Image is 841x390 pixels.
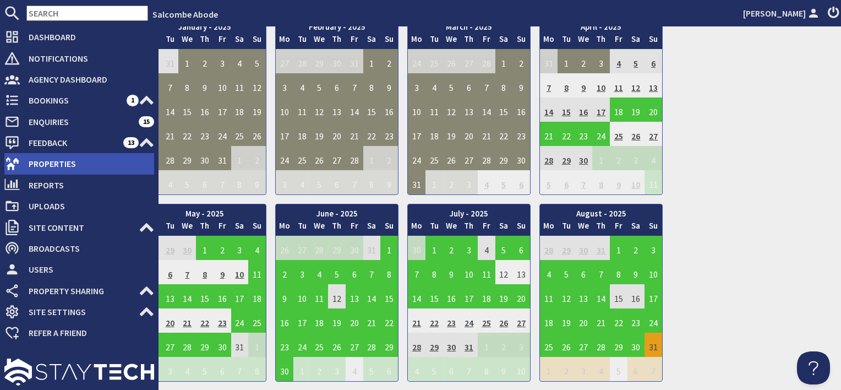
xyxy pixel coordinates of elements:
td: 2 [196,49,214,73]
th: Mo [276,220,293,236]
td: 19 [310,122,328,146]
td: 11 [231,73,249,97]
a: Bookings 1 [4,91,154,109]
th: We [178,220,196,236]
td: 22 [495,122,513,146]
td: 13 [460,97,478,122]
th: Th [592,33,610,49]
td: 27 [328,146,346,170]
td: 4 [161,170,179,194]
td: 1 [495,49,513,73]
td: 10 [592,73,610,97]
a: Site Content [4,219,154,236]
a: Dashboard [4,28,154,46]
span: Uploads [20,197,154,215]
td: 1 [363,49,381,73]
td: 2 [276,260,293,284]
th: Fr [478,220,495,236]
th: Sa [363,220,381,236]
td: 26 [276,236,293,260]
span: Agency Dashboard [20,71,154,88]
td: 8 [380,260,398,284]
th: May - 2025 [144,204,266,220]
td: 1 [380,236,398,260]
span: Broadcasts [20,240,154,257]
td: 24 [214,122,231,146]
td: 17 [592,97,610,122]
a: Site Settings [4,303,154,321]
a: [PERSON_NAME] [743,7,821,20]
td: 16 [196,97,214,122]
td: 3 [276,73,293,97]
td: 18 [610,97,627,122]
td: 26 [248,122,266,146]
a: Uploads [4,197,154,215]
td: 11 [248,260,266,284]
th: Sa [495,220,513,236]
td: 23 [512,122,530,146]
th: Fr [346,33,363,49]
td: 3 [592,49,610,73]
td: 9 [512,73,530,97]
td: 6 [512,170,530,194]
td: 9 [196,73,214,97]
td: 2 [512,49,530,73]
td: 1 [558,49,575,73]
span: Notifications [20,50,154,67]
td: 14 [346,97,363,122]
th: We [178,33,196,49]
th: Su [645,33,662,49]
td: 4 [248,236,266,260]
td: 30 [408,236,425,260]
td: 8 [425,260,443,284]
a: Properties [4,155,154,172]
td: 5 [178,170,196,194]
td: 7 [161,73,179,97]
a: Enquiries 15 [4,113,154,131]
th: Th [196,220,214,236]
th: Th [328,220,346,236]
td: 11 [610,73,627,97]
td: 9 [380,73,398,97]
th: Su [512,220,530,236]
td: 30 [575,146,592,170]
td: 6 [346,260,363,284]
th: Th [460,33,478,49]
td: 17 [408,122,425,146]
td: 9 [380,170,398,194]
th: July - 2025 [408,204,530,220]
td: 5 [495,236,513,260]
a: Reports [4,176,154,194]
td: 6 [460,73,478,97]
td: 8 [363,73,381,97]
td: 15 [178,97,196,122]
td: 15 [495,97,513,122]
span: 13 [123,137,139,148]
a: Property Sharing [4,282,154,300]
td: 7 [575,170,592,194]
td: 10 [214,73,231,97]
td: 30 [328,49,346,73]
td: 20 [645,97,662,122]
td: 16 [575,97,592,122]
td: 3 [460,236,478,260]
td: 5 [310,170,328,194]
span: Enquiries [20,113,139,131]
a: Salcombe Abode [152,9,218,20]
td: 25 [425,49,443,73]
th: Su [380,220,398,236]
td: 26 [627,122,645,146]
td: 29 [558,236,575,260]
th: Fr [214,33,231,49]
th: Fr [478,33,495,49]
th: Tu [293,220,311,236]
td: 1 [231,146,249,170]
th: Tu [425,33,443,49]
th: Th [460,220,478,236]
td: 1 [178,49,196,73]
td: 23 [575,122,592,146]
td: 29 [328,236,346,260]
input: SEARCH [26,6,148,21]
th: Mo [408,220,425,236]
td: 7 [540,73,558,97]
